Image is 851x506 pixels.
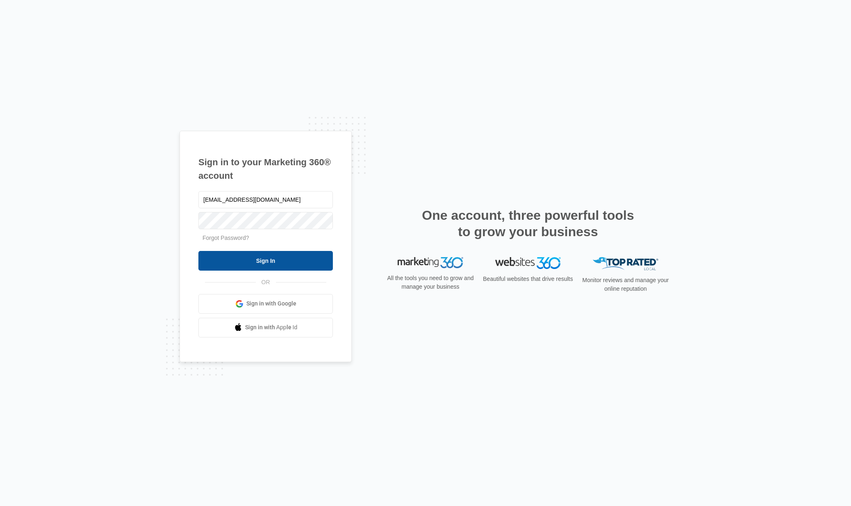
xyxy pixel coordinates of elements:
input: Sign In [198,251,333,271]
span: Sign in with Google [246,299,296,308]
h2: One account, three powerful tools to grow your business [419,207,637,240]
img: Marketing 360 [398,257,463,269]
img: Websites 360 [495,257,561,269]
img: Top Rated Local [593,257,658,271]
p: Beautiful websites that drive results [482,275,574,283]
p: Monitor reviews and manage your online reputation [580,276,671,293]
a: Sign in with Apple Id [198,318,333,337]
input: Email [198,191,333,208]
h1: Sign in to your Marketing 360® account [198,155,333,182]
a: Sign in with Google [198,294,333,314]
span: Sign in with Apple Id [245,323,298,332]
p: All the tools you need to grow and manage your business [385,274,476,291]
span: OR [256,278,276,287]
a: Forgot Password? [203,235,249,241]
